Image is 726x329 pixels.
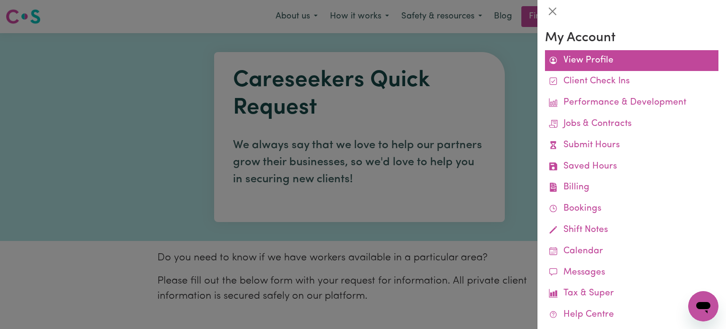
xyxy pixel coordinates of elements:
h3: My Account [545,30,718,46]
a: Messages [545,262,718,284]
a: Performance & Development [545,92,718,114]
a: Bookings [545,198,718,220]
button: Close [545,4,560,19]
a: Shift Notes [545,220,718,241]
a: Submit Hours [545,135,718,156]
a: Saved Hours [545,156,718,178]
a: View Profile [545,50,718,71]
a: Jobs & Contracts [545,114,718,135]
a: Calendar [545,241,718,262]
iframe: Button to launch messaging window [688,291,718,321]
a: Billing [545,177,718,198]
a: Tax & Super [545,283,718,304]
a: Client Check Ins [545,71,718,92]
a: Help Centre [545,304,718,326]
